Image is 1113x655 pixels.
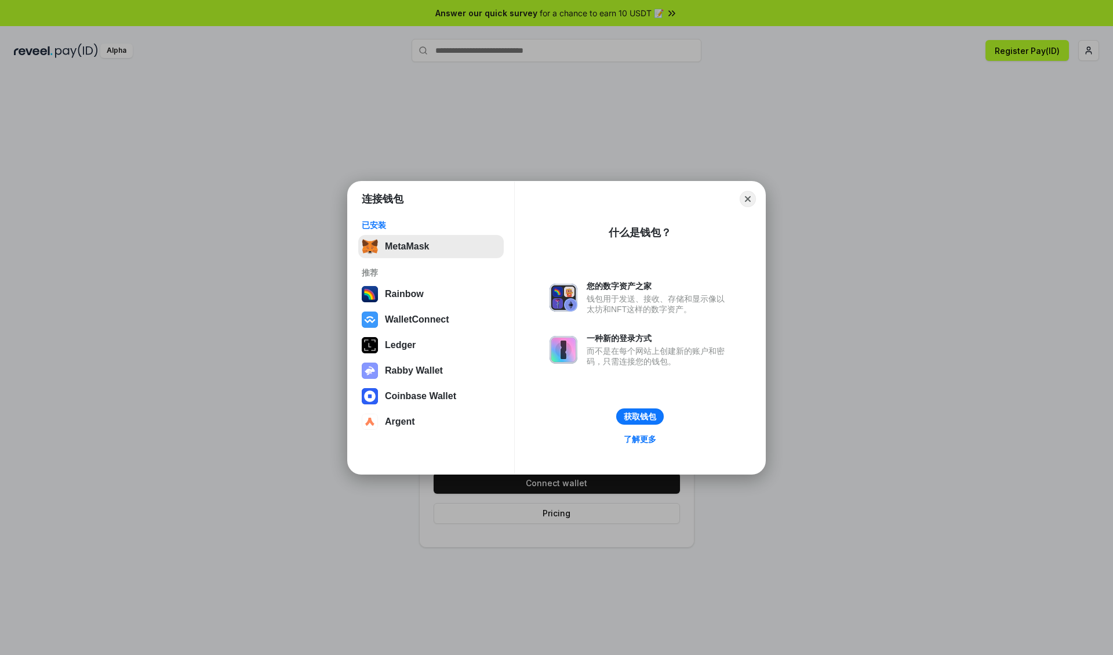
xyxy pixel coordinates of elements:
[362,337,378,353] img: svg+xml,%3Csvg%20xmlns%3D%22http%3A%2F%2Fwww.w3.org%2F2000%2Fsvg%22%20width%3D%2228%22%20height%3...
[385,314,449,325] div: WalletConnect
[362,238,378,255] img: svg+xml,%3Csvg%20fill%3D%22none%22%20height%3D%2233%22%20viewBox%3D%220%200%2035%2033%22%20width%...
[550,336,577,364] img: svg+xml,%3Csvg%20xmlns%3D%22http%3A%2F%2Fwww.w3.org%2F2000%2Fsvg%22%20fill%3D%22none%22%20viewBox...
[362,267,500,278] div: 推荐
[362,363,378,379] img: svg+xml,%3Csvg%20xmlns%3D%22http%3A%2F%2Fwww.w3.org%2F2000%2Fsvg%22%20fill%3D%22none%22%20viewBox...
[550,284,577,312] img: svg+xml,%3Csvg%20xmlns%3D%22http%3A%2F%2Fwww.w3.org%2F2000%2Fsvg%22%20fill%3D%22none%22%20viewBox...
[587,346,730,367] div: 而不是在每个网站上创建新的账户和密码，只需连接您的钱包。
[587,333,730,343] div: 一种新的登录方式
[385,391,456,401] div: Coinbase Wallet
[385,289,424,299] div: Rainbow
[358,283,504,306] button: Rainbow
[740,191,756,207] button: Close
[587,294,730,314] div: 钱包用于发送、接收、存储和显示像以太坊和NFT这样的数字资产。
[358,385,504,408] button: Coinbase Wallet
[362,286,378,302] img: svg+xml,%3Csvg%20width%3D%22120%22%20height%3D%22120%22%20viewBox%3D%220%200%20120%20120%22%20fil...
[587,281,730,291] div: 您的数字资产之家
[358,359,504,382] button: Rabby Wallet
[385,241,429,252] div: MetaMask
[617,432,663,447] a: 了解更多
[385,340,416,350] div: Ledger
[358,334,504,357] button: Ledger
[624,434,656,444] div: 了解更多
[362,220,500,230] div: 已安装
[358,235,504,258] button: MetaMask
[362,388,378,404] img: svg+xml,%3Csvg%20width%3D%2228%22%20height%3D%2228%22%20viewBox%3D%220%200%2028%2028%22%20fill%3D...
[616,408,664,425] button: 获取钱包
[362,414,378,430] img: svg+xml,%3Csvg%20width%3D%2228%22%20height%3D%2228%22%20viewBox%3D%220%200%2028%2028%22%20fill%3D...
[362,192,403,206] h1: 连接钱包
[358,308,504,331] button: WalletConnect
[362,312,378,328] img: svg+xml,%3Csvg%20width%3D%2228%22%20height%3D%2228%22%20viewBox%3D%220%200%2028%2028%22%20fill%3D...
[624,411,656,422] div: 获取钱包
[385,366,443,376] div: Rabby Wallet
[385,417,415,427] div: Argent
[358,410,504,433] button: Argent
[609,226,671,240] div: 什么是钱包？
